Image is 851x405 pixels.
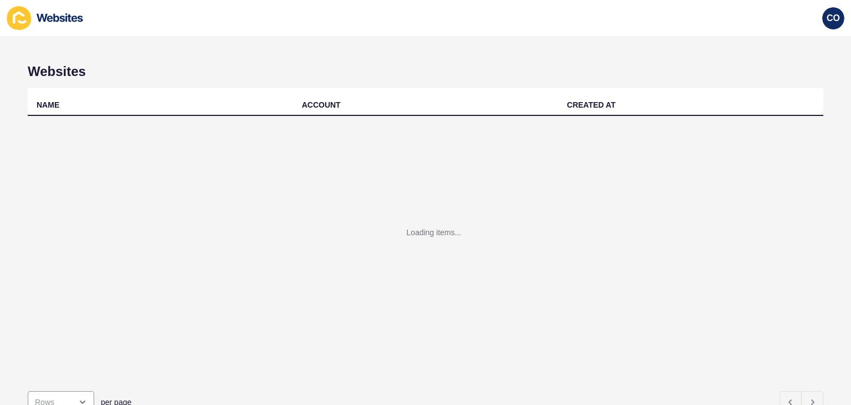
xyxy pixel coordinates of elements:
[302,99,341,110] div: ACCOUNT
[827,13,840,24] span: CO
[567,99,616,110] div: CREATED AT
[28,64,823,79] h1: Websites
[37,99,59,110] div: NAME
[407,227,462,238] div: Loading items...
